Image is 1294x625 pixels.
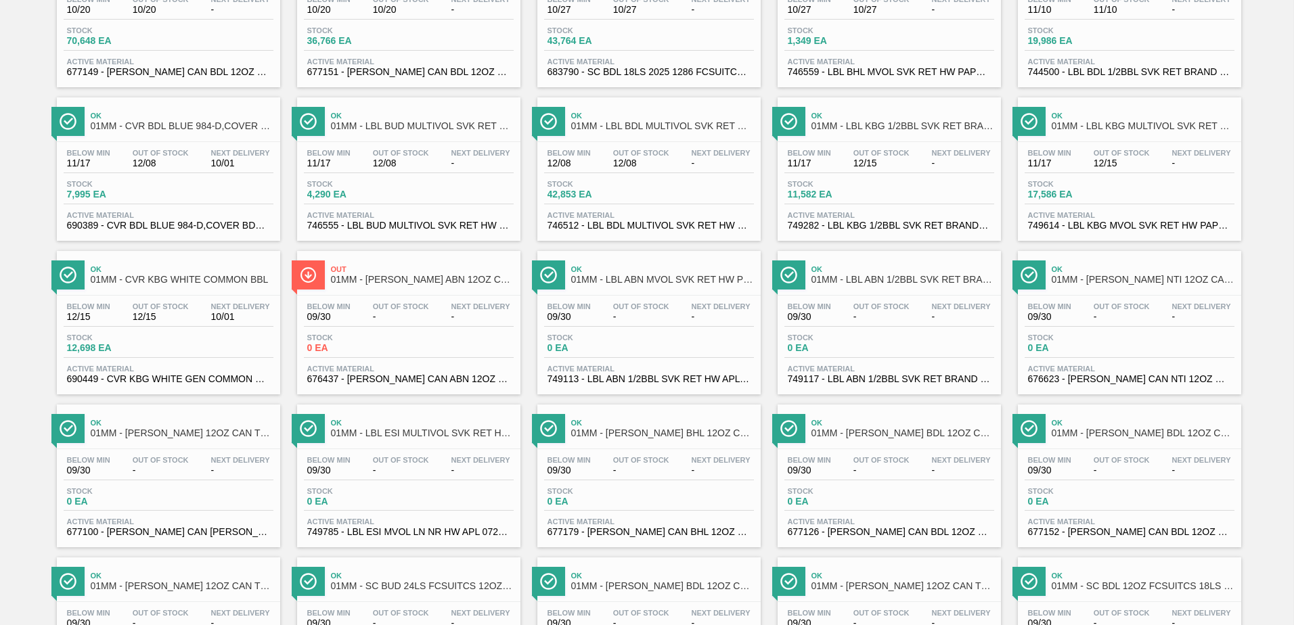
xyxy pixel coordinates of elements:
[1028,333,1123,342] span: Stock
[613,465,669,476] span: -
[1021,113,1038,130] img: Ícone
[373,5,429,15] span: 10/20
[451,456,510,464] span: Next Delivery
[932,158,991,168] span: -
[1028,517,1231,526] span: Active Material
[67,211,270,219] span: Active Material
[788,517,991,526] span: Active Material
[548,67,751,77] span: 683790 - SC BDL 18LS 2025 1286 FCSUITCS 12OZ 1286
[788,374,991,384] span: 749117 - LBL ABN 1/2BBL SVK RET BRAND PPS 0822 #4
[932,312,991,322] span: -
[1028,57,1231,66] span: Active Material
[1028,5,1071,15] span: 11/10
[91,265,273,273] span: Ok
[1028,302,1071,310] span: Below Min
[1021,420,1038,437] img: Ícone
[692,609,751,617] span: Next Delivery
[287,241,527,394] a: ÍconeOut01MM - [PERSON_NAME] ABN 12OZ CAN CAN PK 15/12 CAN AQUEOUS COATINGBelow Min09/30Out Of St...
[307,374,510,384] span: 676437 - CARR CAN ABN 12OZ CAN PK 15/12 CAN 0522
[287,394,527,548] a: ÍconeOk01MM - LBL ESI MULTIVOL SVK RET HW PPS #3Below Min09/30Out Of Stock-Next Delivery-Stock0 E...
[548,465,591,476] span: 09/30
[1052,265,1234,273] span: Ok
[67,67,270,77] span: 677149 - CARR CAN BDL 12OZ CAN PK 12/12 CAN 0924
[548,333,642,342] span: Stock
[1028,180,1123,188] span: Stock
[548,496,642,507] span: 0 EA
[67,609,110,617] span: Below Min
[548,5,591,15] span: 10/27
[211,302,270,310] span: Next Delivery
[788,221,991,231] span: 749282 - LBL KBG 1/2BBL SVK RET BRAND PPS 0123 #4
[1028,149,1071,157] span: Below Min
[853,312,910,322] span: -
[692,149,751,157] span: Next Delivery
[300,113,317,130] img: Ícone
[853,302,910,310] span: Out Of Stock
[307,333,402,342] span: Stock
[1172,5,1231,15] span: -
[307,487,402,495] span: Stock
[548,527,751,537] span: 677179 - CARR CAN BHL 12OZ FISHING CAN PK 12/12 C
[692,465,751,476] span: -
[548,189,642,200] span: 42,853 EA
[47,394,287,548] a: ÍconeOk01MM - [PERSON_NAME] 12OZ CAN TWNSTK 36/12 CANBelow Min09/30Out Of Stock-Next Delivery-Sto...
[548,343,642,353] span: 0 EA
[811,275,994,285] span: 01MM - LBL ABN 1/2BBL SVK RET BRAND PPS #4
[613,302,669,310] span: Out Of Stock
[67,302,110,310] span: Below Min
[548,365,751,373] span: Active Material
[788,365,991,373] span: Active Material
[67,221,270,231] span: 690389 - CVR BDL BLUE 984-D,COVER BDL NEW GRAPHIC
[67,343,162,353] span: 12,698 EA
[67,496,162,507] span: 0 EA
[548,158,591,168] span: 12/08
[451,302,510,310] span: Next Delivery
[613,609,669,617] span: Out Of Stock
[133,312,189,322] span: 12/15
[788,343,883,353] span: 0 EA
[60,267,76,283] img: Ícone
[451,149,510,157] span: Next Delivery
[932,302,991,310] span: Next Delivery
[373,312,429,322] span: -
[91,112,273,120] span: Ok
[1028,465,1071,476] span: 09/30
[133,609,189,617] span: Out Of Stock
[788,527,991,537] span: 677126 - CARR CAN BDL 12OZ SUMMER TWNSTK 30/12 CA
[1052,572,1234,580] span: Ok
[133,5,189,15] span: 10/20
[211,465,270,476] span: -
[571,428,754,438] span: 01MM - CARR BHL 12OZ CAN 12/12 CAN FISHING PROMO
[47,241,287,394] a: ÍconeOk01MM - CVR KBG WHITE COMMON BBLBelow Min12/15Out Of Stock12/15Next Delivery10/01Stock12,69...
[571,265,754,273] span: Ok
[788,158,831,168] span: 11/17
[307,527,510,537] span: 749785 - LBL ESI MVOL LN NR HW APL 0724 #3 8.2% B
[133,149,189,157] span: Out Of Stock
[67,365,270,373] span: Active Material
[67,517,270,526] span: Active Material
[788,180,883,188] span: Stock
[1172,149,1231,157] span: Next Delivery
[767,241,1008,394] a: ÍconeOk01MM - LBL ABN 1/2BBL SVK RET BRAND PPS #4Below Min09/30Out Of Stock-Next Delivery-Stock0 ...
[331,121,514,131] span: 01MM - LBL BUD MULTIVOL SVK RET HW PPS #3
[1028,158,1071,168] span: 11/17
[767,394,1008,548] a: ÍconeOk01MM - [PERSON_NAME] BDL 12OZ CAN 30/12 SUMMER PROMO CAN PKBelow Min09/30Out Of Stock-Next...
[1028,211,1231,219] span: Active Material
[307,465,351,476] span: 09/30
[67,26,162,34] span: Stock
[548,517,751,526] span: Active Material
[1028,496,1123,507] span: 0 EA
[300,267,317,283] img: Ícone
[67,465,110,476] span: 09/30
[331,419,514,427] span: Ok
[307,180,402,188] span: Stock
[788,67,991,77] span: 746559 - LBL BHL MVOL SVK RET HW PAPER 0518 #3 4.
[67,149,110,157] span: Below Min
[788,149,831,157] span: Below Min
[1028,312,1071,322] span: 09/30
[451,5,510,15] span: -
[527,87,767,241] a: ÍconeOk01MM - LBL BDL MULTIVOL SVK RET HW PAPER #3Below Min12/08Out Of Stock12/08Next Delivery-St...
[47,87,287,241] a: ÍconeOk01MM - CVR BDL BLUE 984-D,COVER BDL NEW GRAPHICSBelow Min11/17Out Of Stock12/08Next Delive...
[1052,419,1234,427] span: Ok
[133,465,189,476] span: -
